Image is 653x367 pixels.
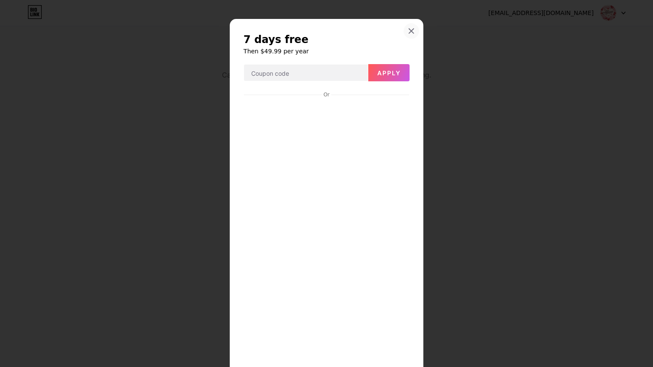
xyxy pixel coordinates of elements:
[243,33,308,46] span: 7 days free
[377,69,401,77] span: Apply
[243,47,410,56] h6: Then $49.99 per year
[368,64,410,81] button: Apply
[244,65,368,82] input: Coupon code
[322,91,331,98] div: Or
